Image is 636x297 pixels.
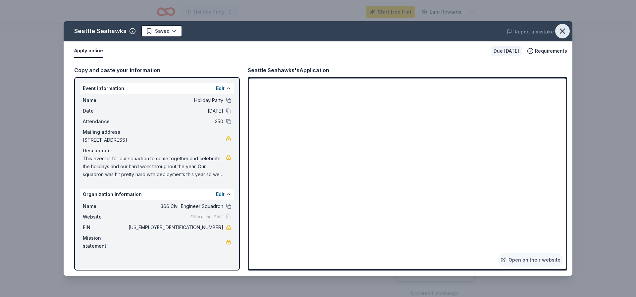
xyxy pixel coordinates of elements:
div: Copy and paste your information: [74,66,240,74]
span: Date [83,107,127,115]
span: Website [83,213,127,221]
span: Name [83,202,127,210]
div: Seattle Seahawks's Application [248,66,329,74]
button: Edit [216,84,225,92]
div: Event information [80,83,234,94]
span: Fill in using "Edit" [190,214,223,220]
span: [DATE] [127,107,223,115]
span: [STREET_ADDRESS] [83,136,226,144]
button: Report a mistake [507,28,554,36]
div: Mailing address [83,128,231,136]
span: [US_EMPLOYER_IDENTIFICATION_NUMBER] [127,223,223,231]
div: Due [DATE] [491,46,522,56]
a: Open on their website [498,253,563,267]
span: Holiday Party [127,96,223,104]
span: 366 Civil Engineer Squadron [127,202,223,210]
span: EIN [83,223,127,231]
span: Name [83,96,127,104]
span: Attendance [83,118,127,125]
div: Organization information [80,189,234,200]
button: Apply online [74,44,103,58]
button: Edit [216,190,225,198]
span: 350 [127,118,223,125]
span: Mission statement [83,234,127,250]
span: This event is for our squadron to come together and celebrate the holidays and our hard work thro... [83,155,226,178]
button: Saved [141,25,182,37]
span: Requirements [535,47,567,55]
span: Saved [155,27,170,35]
div: Seattle Seahawks [74,26,127,36]
div: Description [83,147,231,155]
button: Requirements [527,47,567,55]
